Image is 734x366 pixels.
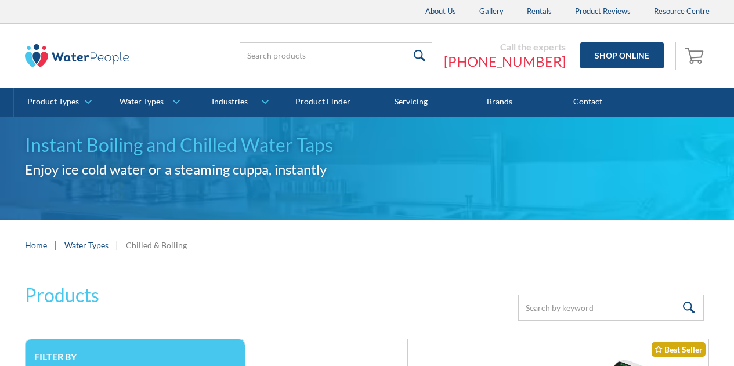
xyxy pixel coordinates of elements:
[14,88,102,117] a: Product Types
[34,351,236,362] h3: Filter by
[279,88,367,117] a: Product Finder
[212,97,248,107] div: Industries
[25,44,129,67] img: The Water People
[367,88,455,117] a: Servicing
[25,239,47,251] a: Home
[120,97,164,107] div: Water Types
[685,46,707,64] img: shopping cart
[126,239,187,251] div: Chilled & Boiling
[580,42,664,68] a: Shop Online
[544,88,632,117] a: Contact
[53,238,59,252] div: |
[682,42,710,70] a: Open empty cart
[102,88,190,117] a: Water Types
[64,239,109,251] a: Water Types
[190,88,278,117] a: Industries
[652,342,706,357] div: Best Seller
[455,88,544,117] a: Brands
[444,41,566,53] div: Call the experts
[518,295,704,321] input: Search by keyword
[25,131,710,159] h1: Instant Boiling and Chilled Water Taps
[25,281,99,309] h2: Products
[27,97,79,107] div: Product Types
[25,159,710,180] h2: Enjoy ice cold water or a steaming cuppa, instantly
[114,238,120,252] div: |
[444,53,566,70] a: [PHONE_NUMBER]
[240,42,432,68] input: Search products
